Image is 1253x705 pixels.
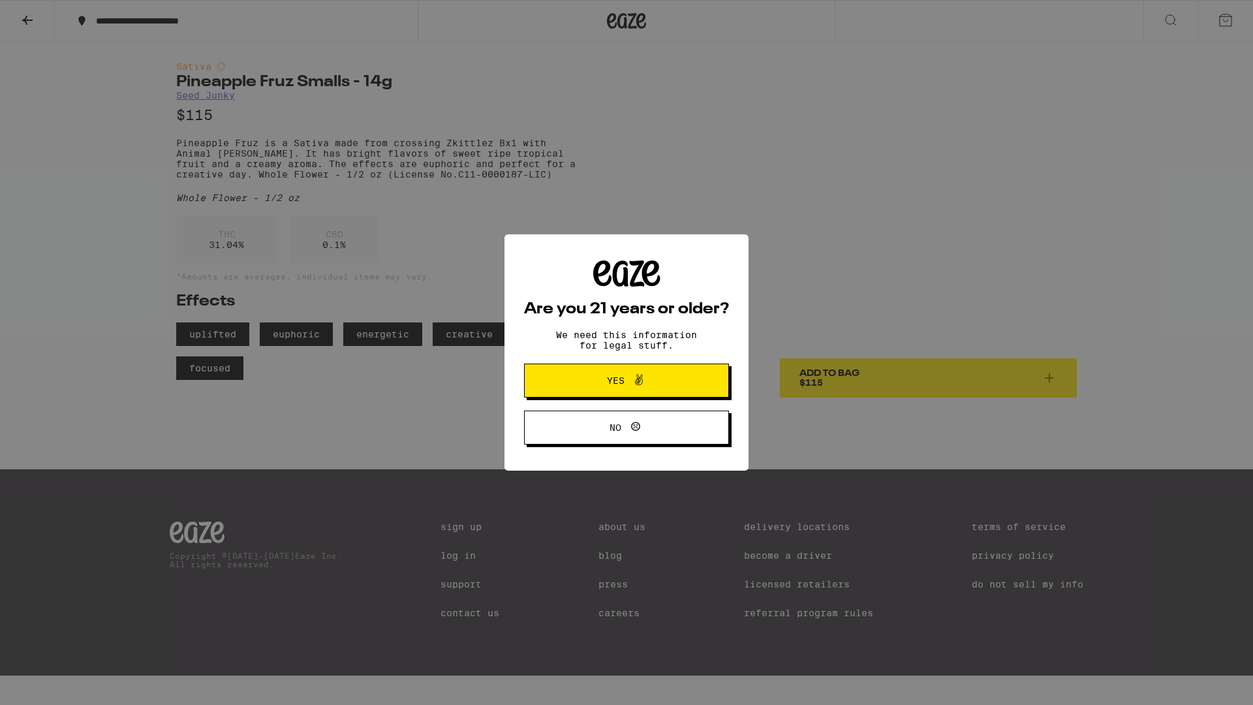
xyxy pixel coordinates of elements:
button: Yes [524,364,729,398]
p: We need this information for legal stuff. [545,330,708,351]
button: No [524,411,729,445]
span: No [610,423,621,432]
iframe: Opens a widget where you can find more information [1171,666,1240,698]
span: Yes [607,376,625,385]
h2: Are you 21 years or older? [524,302,729,317]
